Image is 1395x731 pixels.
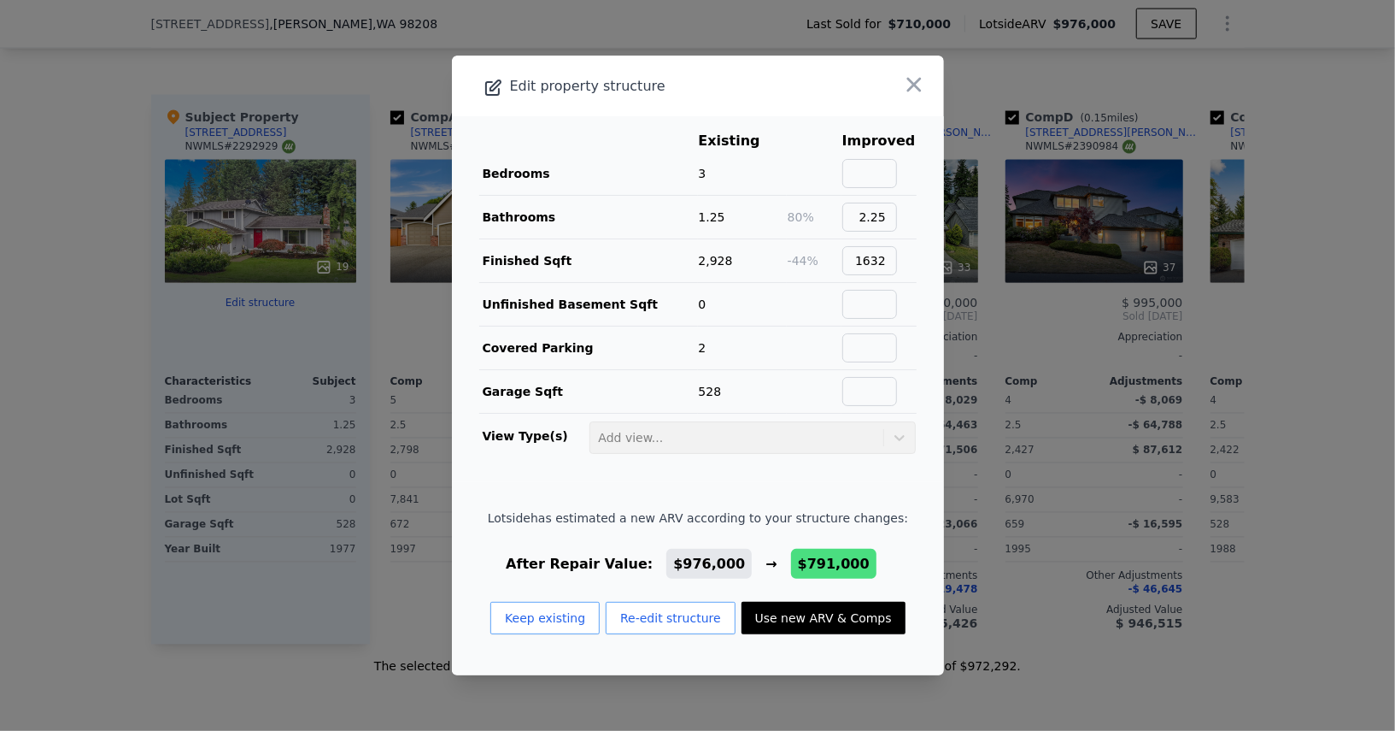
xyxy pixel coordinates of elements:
[479,196,698,239] td: Bathrooms
[698,130,787,152] th: Existing
[606,602,736,634] button: Re-edit structure
[479,152,698,196] td: Bedrooms
[673,556,745,572] span: $976,000
[479,283,698,327] td: Unfinished Basement Sqft
[699,298,706,311] span: 0
[488,510,908,527] span: Lotside has estimated a new ARV according to your structure changes:
[488,554,908,575] div: After Repair Value: →
[699,341,706,355] span: 2
[479,239,698,283] td: Finished Sqft
[798,556,870,572] span: $791,000
[490,602,600,634] button: Keep existing
[699,167,706,180] span: 3
[741,602,906,634] button: Use new ARV & Comps
[479,327,698,370] td: Covered Parking
[699,385,722,398] span: 528
[452,74,846,98] div: Edit property structure
[699,254,733,268] span: 2,928
[788,210,814,224] span: 80%
[788,254,818,268] span: -44%
[699,210,725,224] span: 1.25
[479,370,698,414] td: Garage Sqft
[479,414,589,455] td: View Type(s)
[841,130,917,152] th: Improved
